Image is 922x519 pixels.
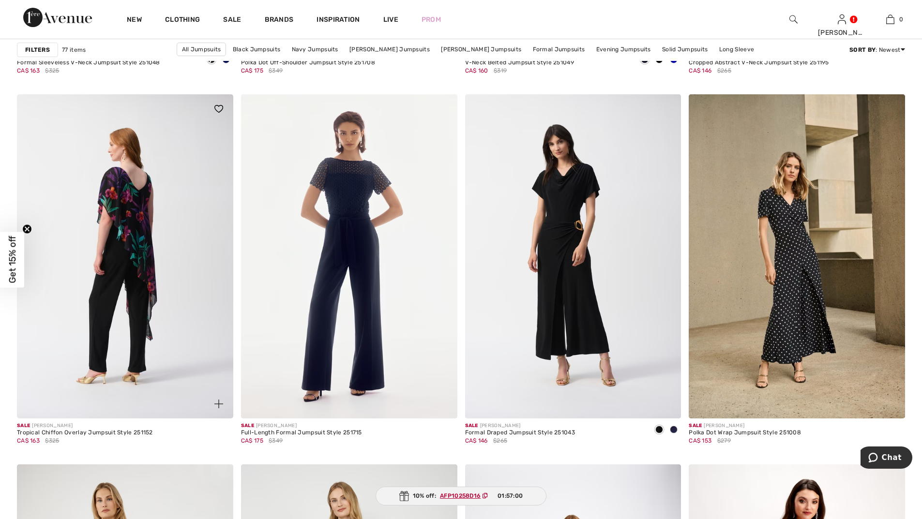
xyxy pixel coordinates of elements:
[7,236,18,283] span: Get 15% off
[689,67,711,74] span: CA$ 146
[689,430,801,436] div: Polka Dot Wrap Jumpsuit Style 251008
[689,422,801,430] div: [PERSON_NAME]
[269,436,283,445] span: $349
[465,422,575,430] div: [PERSON_NAME]
[493,436,507,445] span: $265
[849,45,905,54] div: : Newest
[17,423,30,429] span: Sale
[269,66,283,75] span: $349
[861,446,912,471] iframe: Opens a widget where you can chat to one of our agents
[838,14,846,25] img: My Info
[287,43,343,56] a: Navy Jumpsuits
[265,15,294,26] a: Brands
[789,14,798,25] img: search the website
[652,422,666,438] div: Black
[886,14,894,25] img: My Bag
[689,423,702,429] span: Sale
[165,15,200,26] a: Clothing
[436,43,526,56] a: [PERSON_NAME] Jumpsuits
[838,15,846,24] a: Sign In
[241,422,362,430] div: [PERSON_NAME]
[666,422,681,438] div: Midnight Blue
[591,43,656,56] a: Evening Jumpsuits
[241,437,263,444] span: CA$ 175
[228,43,286,56] a: Black Jumpsuits
[899,15,903,24] span: 0
[45,436,59,445] span: $325
[317,15,360,26] span: Inspiration
[465,430,575,436] div: Formal Draped Jumpsuit Style 251043
[657,43,713,56] a: Solid Jumpsuits
[498,491,523,500] span: 01:57:00
[17,67,40,74] span: CA$ 163
[849,46,876,53] strong: Sort By
[465,67,488,74] span: CA$ 160
[866,14,914,25] a: 0
[440,492,481,499] ins: AFP10258D16
[818,28,865,38] div: [PERSON_NAME]
[214,105,223,113] img: heart_black_full.svg
[494,66,507,75] span: $319
[399,491,409,501] img: Gift.svg
[241,59,375,66] div: Polka Dot Off-Shoulder Jumpsuit Style 251708
[17,94,233,418] a: Tropical Chiffon Overlay Jumpsuit Style 251152. Black/Multi
[465,423,478,429] span: Sale
[17,59,160,66] div: Formal Sleeveless V-Neck Jumpsuit Style 251048
[23,8,92,27] img: 1ère Avenue
[223,15,241,26] a: Sale
[241,67,263,74] span: CA$ 175
[127,15,142,26] a: New
[45,66,59,75] span: $325
[17,422,153,430] div: [PERSON_NAME]
[62,45,86,54] span: 77 items
[241,94,457,418] img: Full-Length Formal Jumpsuit Style 251715. Midnight Blue
[689,59,829,66] div: Cropped Abstract V-Neck Jumpsuit Style 251195
[17,437,40,444] span: CA$ 163
[714,43,759,56] a: Long Sleeve
[465,94,681,418] img: Formal Draped Jumpsuit Style 251043. Black
[689,437,711,444] span: CA$ 153
[214,400,223,408] img: plus_v2.svg
[177,43,227,56] a: All Jumpsuits
[25,45,50,54] strong: Filters
[241,423,254,429] span: Sale
[689,94,905,418] img: Polka Dot Wrap Jumpsuit Style 251008. Black/Vanilla
[345,43,435,56] a: [PERSON_NAME] Jumpsuits
[717,66,731,75] span: $265
[422,15,441,25] a: Prom
[241,430,362,436] div: Full-Length Formal Jumpsuit Style 251715
[17,430,153,436] div: Tropical Chiffon Overlay Jumpsuit Style 251152
[376,487,547,505] div: 10% off:
[465,437,488,444] span: CA$ 146
[22,224,32,234] button: Close teaser
[717,436,731,445] span: $279
[528,43,590,56] a: Formal Jumpsuits
[383,15,398,25] a: Live
[465,59,574,66] div: V-Neck Belted Jumpsuit Style 251049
